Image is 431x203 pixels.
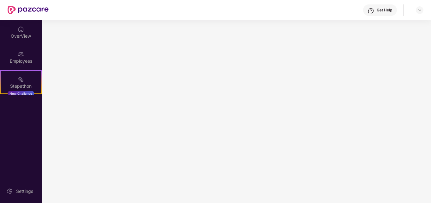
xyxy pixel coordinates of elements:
[18,26,24,32] img: svg+xml;base64,PHN2ZyBpZD0iSG9tZSIgeG1sbnM9Imh0dHA6Ly93d3cudzMub3JnLzIwMDAvc3ZnIiB3aWR0aD0iMjAiIG...
[18,76,24,82] img: svg+xml;base64,PHN2ZyB4bWxucz0iaHR0cDovL3d3dy53My5vcmcvMjAwMC9zdmciIHdpZHRoPSIyMSIgaGVpZ2h0PSIyMC...
[7,188,13,194] img: svg+xml;base64,PHN2ZyBpZD0iU2V0dGluZy0yMHgyMCIgeG1sbnM9Imh0dHA6Ly93d3cudzMub3JnLzIwMDAvc3ZnIiB3aW...
[377,8,392,13] div: Get Help
[8,91,34,96] div: New Challenge
[8,6,49,14] img: New Pazcare Logo
[417,8,422,13] img: svg+xml;base64,PHN2ZyBpZD0iRHJvcGRvd24tMzJ4MzIiIHhtbG5zPSJodHRwOi8vd3d3LnczLm9yZy8yMDAwL3N2ZyIgd2...
[368,8,374,14] img: svg+xml;base64,PHN2ZyBpZD0iSGVscC0zMngzMiIgeG1sbnM9Imh0dHA6Ly93d3cudzMub3JnLzIwMDAvc3ZnIiB3aWR0aD...
[18,51,24,57] img: svg+xml;base64,PHN2ZyBpZD0iRW1wbG95ZWVzIiB4bWxucz0iaHR0cDovL3d3dy53My5vcmcvMjAwMC9zdmciIHdpZHRoPS...
[1,83,41,89] div: Stepathon
[14,188,35,194] div: Settings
